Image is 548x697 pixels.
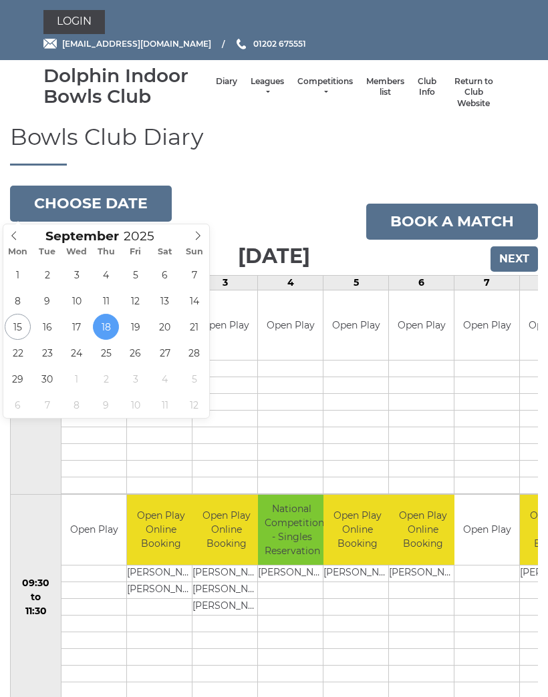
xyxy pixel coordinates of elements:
[235,37,306,50] a: Phone us 01202 675551
[150,248,180,256] span: Sat
[93,288,119,314] span: September 11, 2025
[152,340,178,366] span: September 27, 2025
[180,248,209,256] span: Sun
[389,275,454,290] td: 6
[258,290,323,361] td: Open Play
[43,10,105,34] a: Login
[192,495,260,565] td: Open Play Online Booking
[323,290,388,361] td: Open Play
[3,248,33,256] span: Mon
[253,39,306,49] span: 01202 675551
[152,288,178,314] span: September 13, 2025
[63,288,90,314] span: September 10, 2025
[216,76,237,87] a: Diary
[181,340,207,366] span: September 28, 2025
[61,495,126,565] td: Open Play
[258,495,325,565] td: National Competition - Singles Reservation
[119,228,171,244] input: Scroll to increment
[63,392,90,418] span: October 8, 2025
[152,392,178,418] span: October 11, 2025
[192,598,260,615] td: [PERSON_NAME]
[121,248,150,256] span: Fri
[34,392,60,418] span: October 7, 2025
[450,76,498,109] a: Return to Club Website
[34,366,60,392] span: September 30, 2025
[192,582,260,598] td: [PERSON_NAME]
[5,340,31,366] span: September 22, 2025
[297,76,353,98] a: Competitions
[181,392,207,418] span: October 12, 2025
[93,314,119,340] span: September 18, 2025
[152,262,178,288] span: September 6, 2025
[33,248,62,256] span: Tue
[63,262,90,288] span: September 3, 2025
[258,275,323,290] td: 4
[5,288,31,314] span: September 8, 2025
[491,246,538,272] input: Next
[63,366,90,392] span: October 1, 2025
[323,275,389,290] td: 5
[10,125,538,165] h1: Bowls Club Diary
[237,39,246,49] img: Phone us
[5,262,31,288] span: September 1, 2025
[389,495,456,565] td: Open Play Online Booking
[192,565,260,582] td: [PERSON_NAME]
[181,262,207,288] span: September 7, 2025
[366,204,538,240] a: Book a match
[152,314,178,340] span: September 20, 2025
[323,495,391,565] td: Open Play Online Booking
[62,39,211,49] span: [EMAIL_ADDRESS][DOMAIN_NAME]
[5,392,31,418] span: October 6, 2025
[181,366,207,392] span: October 5, 2025
[92,248,121,256] span: Thu
[192,290,257,361] td: Open Play
[122,288,148,314] span: September 12, 2025
[454,290,519,361] td: Open Play
[34,314,60,340] span: September 16, 2025
[5,314,31,340] span: September 15, 2025
[366,76,404,98] a: Members list
[93,366,119,392] span: October 2, 2025
[122,262,148,288] span: September 5, 2025
[62,248,92,256] span: Wed
[5,366,31,392] span: September 29, 2025
[454,495,519,565] td: Open Play
[43,39,57,49] img: Email
[258,565,325,582] td: [PERSON_NAME]
[122,392,148,418] span: October 10, 2025
[63,314,90,340] span: September 17, 2025
[389,565,456,582] td: [PERSON_NAME]
[45,230,119,243] span: Scroll to increment
[10,186,172,222] button: Choose date
[181,314,207,340] span: September 21, 2025
[389,290,454,361] td: Open Play
[43,65,209,107] div: Dolphin Indoor Bowls Club
[454,275,520,290] td: 7
[34,262,60,288] span: September 2, 2025
[323,565,391,582] td: [PERSON_NAME]
[93,392,119,418] span: October 9, 2025
[251,76,284,98] a: Leagues
[34,288,60,314] span: September 9, 2025
[63,340,90,366] span: September 24, 2025
[152,366,178,392] span: October 4, 2025
[34,340,60,366] span: September 23, 2025
[93,262,119,288] span: September 4, 2025
[43,37,211,50] a: Email [EMAIL_ADDRESS][DOMAIN_NAME]
[127,495,194,565] td: Open Play Online Booking
[93,340,119,366] span: September 25, 2025
[418,76,436,98] a: Club Info
[122,314,148,340] span: September 19, 2025
[122,340,148,366] span: September 26, 2025
[122,366,148,392] span: October 3, 2025
[192,275,258,290] td: 3
[127,582,194,598] td: [PERSON_NAME]
[127,565,194,582] td: [PERSON_NAME]
[181,288,207,314] span: September 14, 2025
